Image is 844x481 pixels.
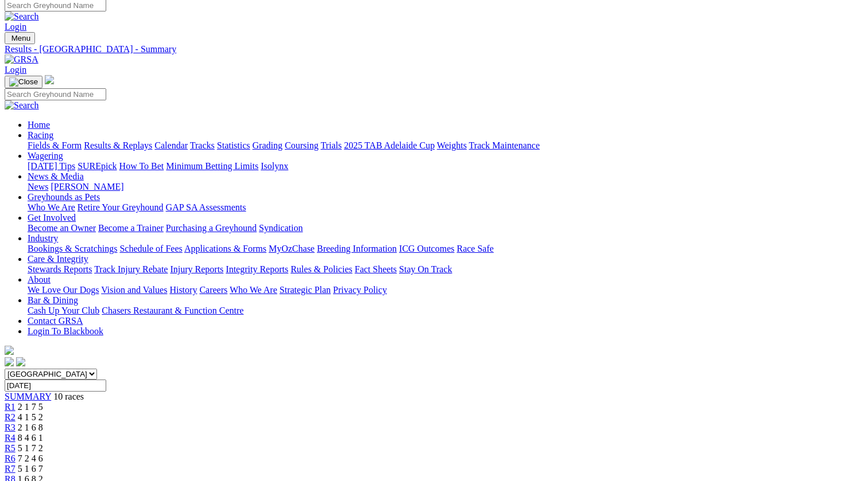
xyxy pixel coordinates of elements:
a: R5 [5,443,16,453]
div: Industry [28,244,839,254]
div: Greyhounds as Pets [28,202,839,213]
input: Select date [5,380,106,392]
a: Tracks [190,140,215,150]
span: 2 1 6 8 [18,423,43,432]
a: SUMMARY [5,392,51,401]
a: Industry [28,233,58,243]
button: Toggle navigation [5,76,42,88]
span: 5 1 6 7 [18,464,43,474]
a: Integrity Reports [226,264,288,274]
img: Search [5,100,39,111]
a: Purchasing a Greyhound [166,223,257,233]
a: History [169,285,197,295]
a: Contact GRSA [28,316,83,326]
a: Trials [320,140,342,150]
a: Wagering [28,151,63,161]
a: Coursing [285,140,319,150]
div: News & Media [28,182,839,192]
a: Greyhounds as Pets [28,192,100,202]
a: Results & Replays [84,140,152,150]
a: Privacy Policy [333,285,387,295]
span: 5 1 7 2 [18,443,43,453]
a: Calendar [154,140,188,150]
a: Who We Are [230,285,277,295]
a: Retire Your Greyhound [78,202,164,212]
div: About [28,285,839,295]
a: Careers [199,285,227,295]
a: [PERSON_NAME] [51,182,123,191]
a: Login To Blackbook [28,326,103,336]
a: Syndication [259,223,303,233]
a: Become an Owner [28,223,96,233]
a: Fact Sheets [355,264,397,274]
a: Grading [253,140,282,150]
span: Menu [11,34,30,42]
a: Results - [GEOGRAPHIC_DATA] - Summary [5,44,839,54]
a: 2025 TAB Adelaide Cup [344,140,435,150]
a: Bar & Dining [28,295,78,305]
a: Bookings & Scratchings [28,244,117,253]
a: Applications & Forms [184,244,266,253]
a: Vision and Values [101,285,167,295]
a: Care & Integrity [28,254,88,264]
a: Isolynx [261,161,288,171]
a: Statistics [217,140,250,150]
a: R6 [5,453,16,463]
img: logo-grsa-white.png [5,346,14,355]
a: R7 [5,464,16,474]
a: Minimum Betting Limits [166,161,258,171]
a: R4 [5,433,16,443]
div: Get Involved [28,223,839,233]
a: Stay On Track [399,264,452,274]
a: MyOzChase [269,244,315,253]
img: Close [9,77,38,87]
span: 2 1 7 5 [18,402,43,412]
a: News [28,182,48,191]
a: Become a Trainer [98,223,164,233]
a: We Love Our Dogs [28,285,99,295]
a: About [28,275,51,284]
a: How To Bet [119,161,164,171]
a: R3 [5,423,16,432]
a: Login [5,65,26,75]
a: SUREpick [78,161,117,171]
span: 7 2 4 6 [18,453,43,463]
a: Chasers Restaurant & Function Centre [102,306,243,315]
span: 8 4 6 1 [18,433,43,443]
a: Breeding Information [317,244,397,253]
span: 10 races [53,392,84,401]
a: Weights [437,140,467,150]
a: Fields & Form [28,140,82,150]
a: Injury Reports [170,264,223,274]
a: Cash Up Your Club [28,306,99,315]
a: R2 [5,412,16,422]
div: Care & Integrity [28,264,839,275]
a: Racing [28,130,53,140]
a: ICG Outcomes [399,244,454,253]
a: GAP SA Assessments [166,202,246,212]
a: Who We Are [28,202,75,212]
a: Rules & Policies [291,264,353,274]
a: Track Injury Rebate [94,264,168,274]
div: Racing [28,140,839,151]
span: 4 1 5 2 [18,412,43,422]
img: logo-grsa-white.png [45,75,54,84]
a: Home [28,120,50,130]
a: Login [5,22,26,32]
a: [DATE] Tips [28,161,75,171]
a: Stewards Reports [28,264,92,274]
a: Track Maintenance [469,140,540,150]
img: Search [5,11,39,22]
a: Schedule of Fees [119,244,182,253]
a: R1 [5,402,16,412]
div: Wagering [28,161,839,171]
div: Bar & Dining [28,306,839,316]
